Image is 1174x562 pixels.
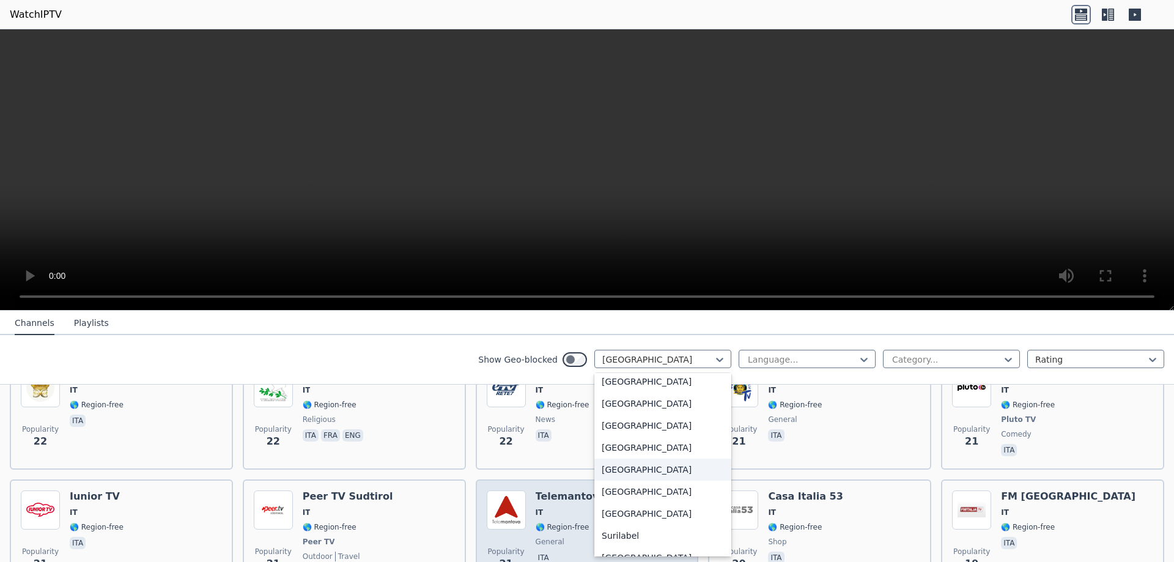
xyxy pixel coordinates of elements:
span: IT [303,508,311,517]
span: Popularity [953,424,990,434]
span: Popularity [720,424,757,434]
span: 🌎 Region-free [768,400,822,410]
img: Cusano Italia TV [719,368,758,407]
img: Casa Italia 53 [719,490,758,530]
span: Popularity [22,424,59,434]
span: comedy [1001,429,1032,439]
p: ita [70,415,86,427]
p: ita [70,537,86,549]
span: Popularity [22,547,59,556]
h6: Peer TV Sudtirol [303,490,393,503]
span: IT [768,508,776,517]
span: 21 [732,434,745,449]
p: eng [342,429,363,442]
img: Peer TV Sudtirol [254,490,293,530]
span: 🌎 Region-free [70,400,124,410]
img: Iunior TV [21,490,60,530]
span: 🌎 Region-free [536,522,589,532]
img: FM ITALIA [952,490,991,530]
span: 22 [267,434,280,449]
span: Popularity [488,424,525,434]
h6: Casa Italia 53 [768,490,843,503]
div: [GEOGRAPHIC_DATA] [594,437,731,459]
span: IT [536,508,544,517]
span: 🌎 Region-free [768,522,822,532]
span: Popularity [488,547,525,556]
p: ita [303,429,319,442]
img: eTv Rete 7 [487,368,526,407]
span: general [768,415,797,424]
span: 🌎 Region-free [303,522,356,532]
span: Popularity [953,547,990,556]
a: WatchIPTV [10,7,62,22]
span: Popularity [255,424,292,434]
span: IT [303,385,311,395]
span: IT [768,385,776,395]
h6: Telemantova [536,490,606,503]
div: [GEOGRAPHIC_DATA] [594,459,731,481]
span: 🌎 Region-free [303,400,356,410]
p: fra [321,429,340,442]
div: [GEOGRAPHIC_DATA] [594,415,731,437]
img: Telepace 4 [254,368,293,407]
span: IT [1001,385,1009,395]
img: Telemantova [487,490,526,530]
span: 🌎 Region-free [70,522,124,532]
span: religious [303,415,336,424]
span: IT [536,385,544,395]
div: [GEOGRAPHIC_DATA] [594,371,731,393]
p: ita [768,429,784,442]
span: 🌎 Region-free [1001,400,1055,410]
span: 🌎 Region-free [1001,522,1055,532]
span: IT [1001,508,1009,517]
img: FailArmy [952,368,991,407]
button: Playlists [74,312,109,335]
div: [GEOGRAPHIC_DATA] [594,503,731,525]
button: Channels [15,312,54,335]
span: news [536,415,555,424]
div: Surilabel [594,525,731,547]
p: ita [1001,444,1017,456]
h6: Iunior TV [70,490,124,503]
span: travel [335,552,360,561]
img: Sophia TV [21,368,60,407]
p: ita [536,429,552,442]
span: 21 [965,434,978,449]
h6: FM [GEOGRAPHIC_DATA] [1001,490,1135,503]
div: [GEOGRAPHIC_DATA] [594,393,731,415]
span: IT [70,385,78,395]
span: Peer TV [303,537,335,547]
span: Popularity [255,547,292,556]
span: general [536,537,564,547]
div: [GEOGRAPHIC_DATA] [594,481,731,503]
p: ita [1001,537,1017,549]
label: Show Geo-blocked [478,353,558,366]
span: outdoor [303,552,333,561]
span: Pluto TV [1001,415,1036,424]
span: 22 [499,434,512,449]
span: Popularity [720,547,757,556]
span: 22 [34,434,47,449]
span: shop [768,537,786,547]
span: 🌎 Region-free [536,400,589,410]
span: IT [70,508,78,517]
